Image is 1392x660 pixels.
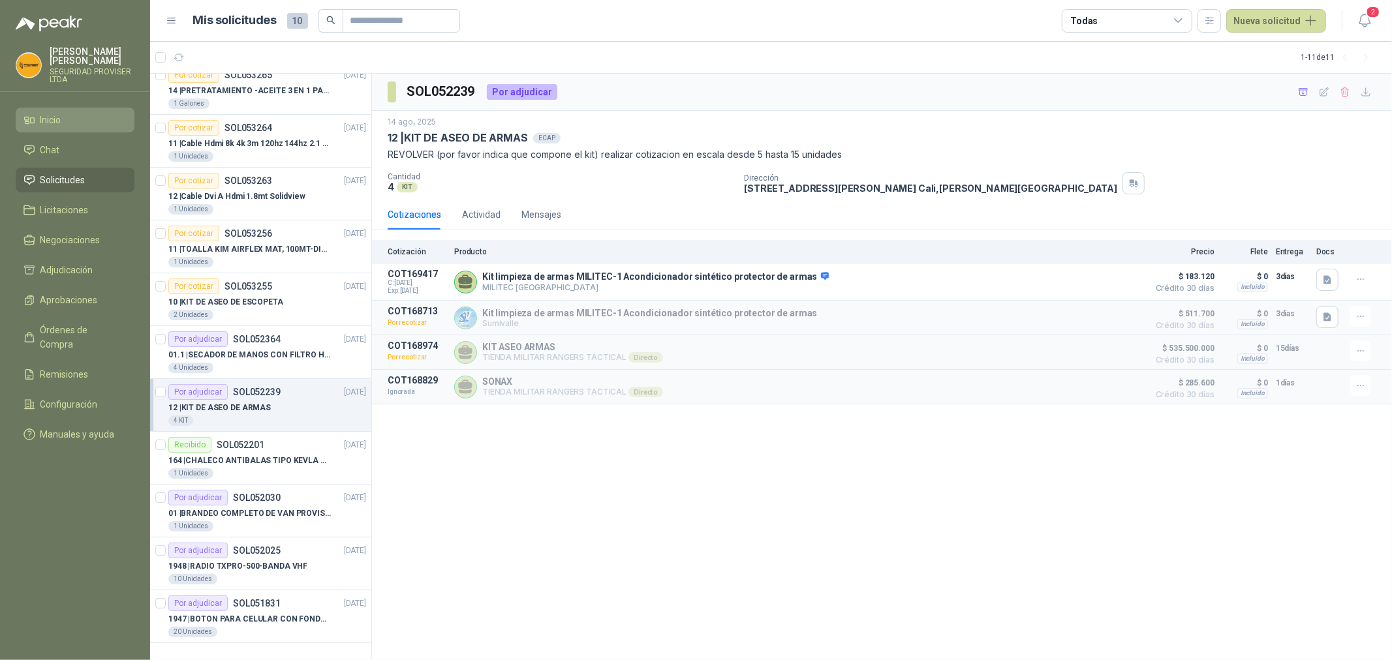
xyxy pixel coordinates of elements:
[168,560,307,573] p: 1948 | RADIO TXPRO-500-BANDA VHF
[16,16,82,31] img: Logo peakr
[744,183,1117,194] p: [STREET_ADDRESS][PERSON_NAME] Cali , [PERSON_NAME][GEOGRAPHIC_DATA]
[168,257,213,267] div: 1 Unidades
[233,387,281,397] p: SOL052239
[462,207,501,222] div: Actividad
[1237,353,1268,364] div: Incluido
[168,226,219,241] div: Por cotizar
[168,138,331,150] p: 11 | Cable Hdmi 8k 4k 3m 120hz 144hz 2.1 Alta Velocidad
[16,392,134,417] a: Configuración
[388,269,446,279] p: COT169417
[40,293,98,307] span: Aprobaciones
[1366,6,1380,18] span: 2
[1276,375,1308,391] p: 1 días
[1222,269,1268,284] p: $ 0
[344,175,366,187] p: [DATE]
[388,385,446,398] p: Ignorada
[40,427,115,442] span: Manuales y ayuda
[482,342,663,352] p: KIT ASEO ARMAS
[344,597,366,610] p: [DATE]
[168,490,228,505] div: Por adjudicar
[50,68,134,83] p: SEGURIDAD PROVISER LTDA
[16,362,134,387] a: Remisiones
[482,282,829,292] p: MILITEC [GEOGRAPHIC_DATA]
[16,138,134,162] a: Chat
[40,397,98,412] span: Configuración
[482,376,663,387] p: SONAX
[224,176,272,185] p: SOL053263
[326,16,335,25] span: search
[168,310,213,320] div: 2 Unidades
[40,263,93,277] span: Adjudicación
[1316,247,1342,256] p: Docs
[1276,306,1308,322] p: 3 días
[168,613,331,625] p: 1947 | BOTON PARA CELULAR CON FONDO AMARILLO
[287,13,308,29] span: 10
[168,543,228,558] div: Por adjudicar
[1149,340,1214,356] span: $ 535.500.000
[407,82,476,102] h3: SOL052239
[388,287,446,295] span: Exp: [DATE]
[150,115,371,168] a: Por cotizarSOL053264[DATE] 11 |Cable Hdmi 8k 4k 3m 120hz 144hz 2.1 Alta Velocidad1 Unidades
[487,84,557,100] div: Por adjudicar
[16,288,134,312] a: Aprobaciones
[150,379,371,432] a: Por adjudicarSOL052239[DATE] 12 |KIT DE ASEO DE ARMAS4 KIT
[482,387,663,397] p: TIENDA MILITAR RANGERS TACTICAL
[40,143,60,157] span: Chat
[455,307,476,329] img: Company Logo
[1276,269,1308,284] p: 3 días
[628,387,663,397] div: Directo
[1149,284,1214,292] span: Crédito 30 días
[1149,247,1214,256] p: Precio
[168,120,219,136] div: Por cotizar
[344,69,366,82] p: [DATE]
[1149,391,1214,398] span: Crédito 30 días
[388,131,528,145] p: 12 | KIT DE ASEO DE ARMAS
[344,545,366,557] p: [DATE]
[388,116,436,128] p: 14 ago, 2025
[1237,282,1268,292] div: Incluido
[233,335,281,344] p: SOL052364
[40,367,89,382] span: Remisiones
[233,493,281,502] p: SOL052030
[388,172,734,181] p: Cantidad
[1226,9,1326,33] button: Nueva solicitud
[150,432,371,485] a: RecibidoSOL052201[DATE] 164 |CHALECO ANTIBALAS TIPO KEVLA T/ M1 Unidades
[150,62,371,115] a: Por cotizarSOL053265[DATE] 14 |PRETRATAMIENTO -ACEITE 3 EN 1 PARA ARMAMENTO1 Galones
[168,627,217,637] div: 20 Unidades
[1237,388,1268,398] div: Incluido
[482,271,829,283] p: Kit limpieza de armas MILITEC-1 Acondicionador sintético protector de armas
[482,318,818,328] p: Sumivalle
[344,122,366,134] p: [DATE]
[168,437,211,453] div: Recibido
[16,422,134,447] a: Manuales y ayuda
[16,318,134,357] a: Órdenes de Compra
[193,11,277,30] h1: Mis solicitudes
[150,168,371,220] a: Por cotizarSOL053263[DATE] 12 |Cable Dvi A Hdmi 1.8mt Solidview1 Unidades
[233,546,281,555] p: SOL052025
[168,595,228,611] div: Por adjudicar
[521,207,561,222] div: Mensajes
[388,316,446,329] p: Por recotizar
[1149,306,1214,322] span: $ 511.700
[628,352,663,363] div: Directo
[168,243,331,256] p: 11 | TOALLA KIM AIRFLEX MAT, 100MT-DISPENSADOR- caja x6
[482,352,663,363] p: TIENDA MILITAR RANGERS TACTICAL
[150,326,371,379] a: Por adjudicarSOL052364[DATE] 01.1 |SECADOR DE MANOS CON FILTRO HEPA, SECADO RAPIDO4 Unidades
[150,273,371,326] a: Por cotizarSOL053255[DATE] 10 |KIT DE ASEO DE ESCOPETA2 Unidades
[168,363,213,373] div: 4 Unidades
[16,228,134,252] a: Negociaciones
[16,198,134,222] a: Licitaciones
[388,207,441,222] div: Cotizaciones
[344,439,366,451] p: [DATE]
[388,279,446,287] span: C: [DATE]
[1237,319,1268,329] div: Incluido
[168,384,228,400] div: Por adjudicar
[16,258,134,282] a: Adjudicación
[168,331,228,347] div: Por adjudicar
[40,323,122,352] span: Órdenes de Compra
[168,151,213,162] div: 1 Unidades
[1222,375,1268,391] p: $ 0
[50,47,134,65] p: [PERSON_NAME] [PERSON_NAME]
[1149,322,1214,329] span: Crédito 30 días
[344,333,366,346] p: [DATE]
